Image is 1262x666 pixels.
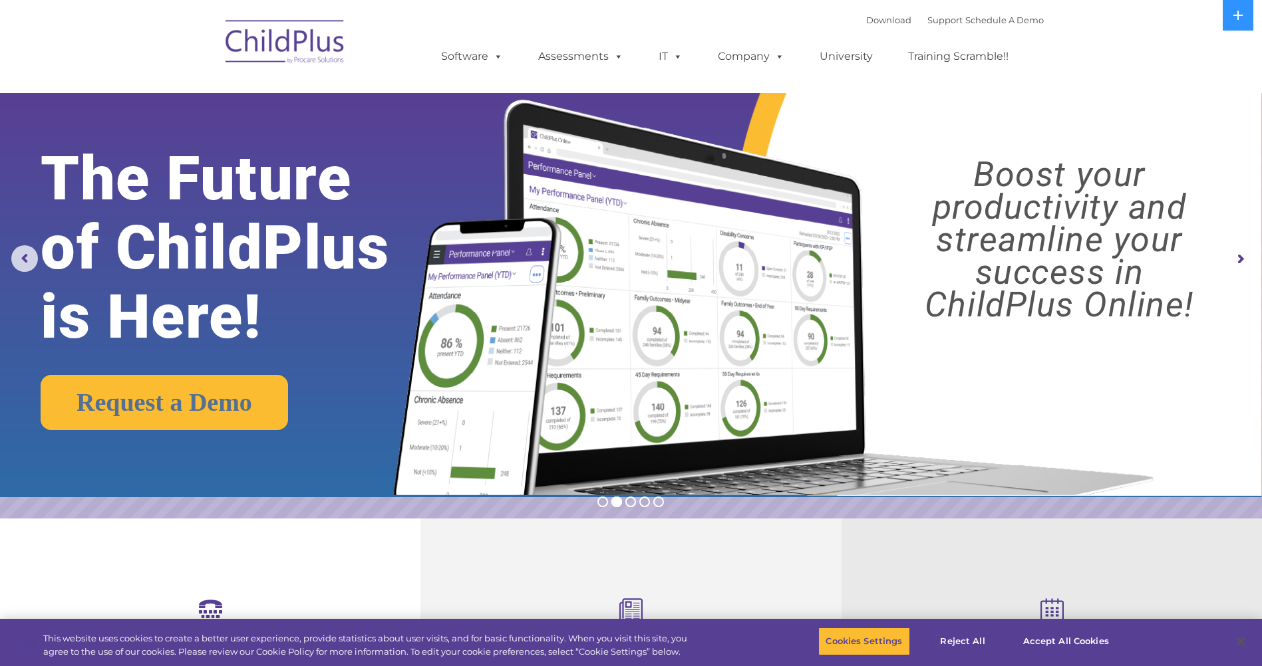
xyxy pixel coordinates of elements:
a: Request a Demo [41,375,288,430]
a: IT [645,43,696,70]
a: Download [866,15,911,25]
a: Training Scramble!! [895,43,1022,70]
span: Phone number [185,142,241,152]
a: Schedule A Demo [965,15,1044,25]
a: Company [705,43,798,70]
rs-layer: Boost your productivity and streamline your success in ChildPlus Online! [872,158,1247,321]
button: Close [1226,627,1255,656]
a: Support [927,15,963,25]
button: Accept All Cookies [1016,627,1116,655]
div: This website uses cookies to create a better user experience, provide statistics about user visit... [43,632,694,658]
button: Cookies Settings [818,627,909,655]
a: University [806,43,886,70]
button: Reject All [921,627,1005,655]
a: Software [428,43,516,70]
img: ChildPlus by Procare Solutions [219,11,352,77]
span: Last name [185,88,226,98]
a: Assessments [525,43,637,70]
font: | [866,15,1044,25]
rs-layer: The Future of ChildPlus is Here! [41,144,444,352]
